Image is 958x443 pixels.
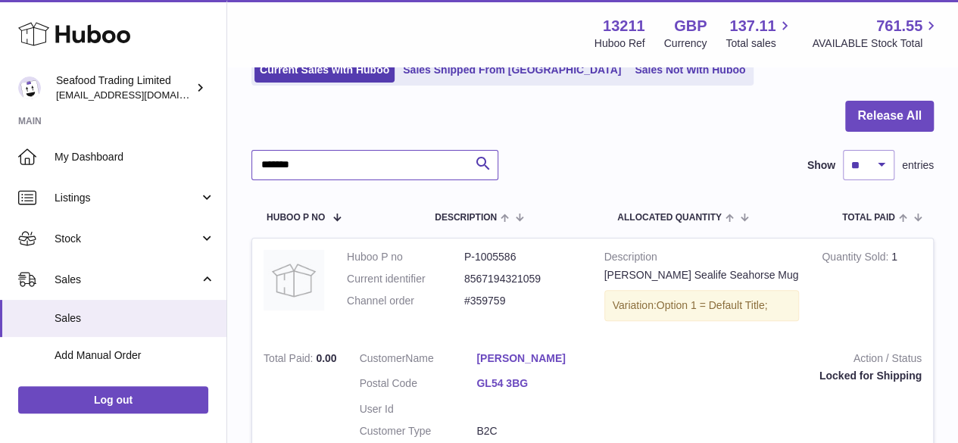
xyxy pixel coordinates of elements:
span: 137.11 [729,16,775,36]
span: Listings [55,191,199,205]
span: ALLOCATED Quantity [617,213,722,223]
span: Sales [55,311,215,326]
dt: User Id [360,402,477,416]
span: Option 1 = Default Title; [657,299,768,311]
span: Sales [55,273,199,287]
span: [EMAIL_ADDRESS][DOMAIN_NAME] [56,89,223,101]
label: Show [807,158,835,173]
span: Stock [55,232,199,246]
dt: Postal Code [360,376,477,395]
a: GL54 3BG [476,376,594,391]
a: Current Sales with Huboo [254,58,395,83]
button: Release All [845,101,934,132]
span: Add Manual Order [55,348,215,363]
span: Total paid [842,213,895,223]
dd: #359759 [464,294,582,308]
div: Huboo Ref [594,36,645,51]
div: [PERSON_NAME] Sealife Seahorse Mug [604,268,800,282]
a: 761.55 AVAILABLE Stock Total [812,16,940,51]
span: Description [435,213,497,223]
strong: Description [604,250,800,268]
a: 137.11 Total sales [726,16,793,51]
span: 761.55 [876,16,922,36]
dd: 8567194321059 [464,272,582,286]
strong: GBP [674,16,707,36]
td: 1 [810,239,933,340]
a: Sales Not With Huboo [629,58,750,83]
img: no-photo.jpg [264,250,324,310]
dt: Channel order [347,294,464,308]
strong: 13211 [603,16,645,36]
div: Seafood Trading Limited [56,73,192,102]
span: AVAILABLE Stock Total [812,36,940,51]
dt: Current identifier [347,272,464,286]
dt: Name [360,351,477,370]
strong: Quantity Sold [822,251,891,267]
div: Currency [664,36,707,51]
div: Variation: [604,290,800,321]
a: [PERSON_NAME] [476,351,594,366]
span: Huboo P no [267,213,325,223]
dt: Customer Type [360,424,477,438]
span: Total sales [726,36,793,51]
a: Sales Shipped From [GEOGRAPHIC_DATA] [398,58,626,83]
div: Locked for Shipping [616,369,922,383]
dt: Huboo P no [347,250,464,264]
strong: Action / Status [616,351,922,370]
img: internalAdmin-13211@internal.huboo.com [18,76,41,99]
span: My Dashboard [55,150,215,164]
span: 0.00 [316,352,336,364]
span: entries [902,158,934,173]
span: Customer [360,352,406,364]
a: Log out [18,386,208,413]
strong: Total Paid [264,352,316,368]
dd: P-1005586 [464,250,582,264]
dd: B2C [476,424,594,438]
